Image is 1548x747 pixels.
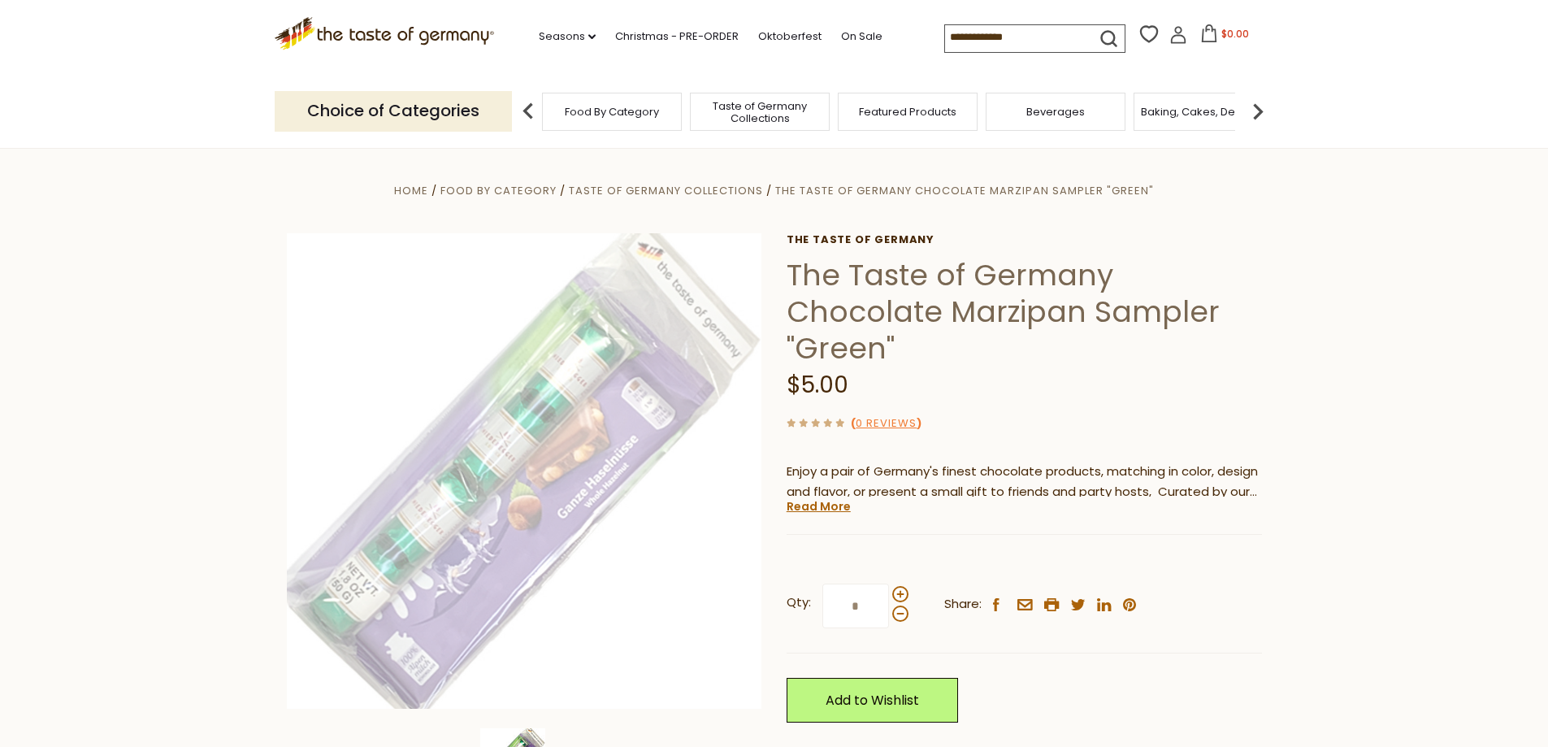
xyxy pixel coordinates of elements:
[539,28,596,46] a: Seasons
[565,106,659,118] a: Food By Category
[275,91,512,131] p: Choice of Categories
[512,95,544,128] img: previous arrow
[775,183,1154,198] a: The Taste of Germany Chocolate Marzipan Sampler "Green"
[841,28,882,46] a: On Sale
[787,593,811,613] strong: Qty:
[944,594,982,615] span: Share:
[787,498,851,515] a: Read More
[615,28,739,46] a: Christmas - PRE-ORDER
[787,233,1262,246] a: The Taste of Germany
[758,28,822,46] a: Oktoberfest
[856,415,917,432] a: 0 Reviews
[1242,95,1274,128] img: next arrow
[787,257,1262,367] h1: The Taste of Germany Chocolate Marzipan Sampler "Green"
[1190,24,1260,49] button: $0.00
[787,678,958,723] a: Add to Wishlist
[859,106,956,118] a: Featured Products
[1221,27,1249,41] span: $0.00
[851,415,921,431] span: ( )
[1026,106,1085,118] a: Beverages
[787,462,1262,502] p: Enjoy a pair of Germany's finest chocolate products, matching in color, design and flavor, or pre...
[287,233,762,709] img: The Taste of Germany Chocolate Marzipan Sampler "Green"
[1141,106,1267,118] a: Baking, Cakes, Desserts
[822,584,889,628] input: Qty:
[695,100,825,124] a: Taste of Germany Collections
[569,183,763,198] a: Taste of Germany Collections
[394,183,428,198] a: Home
[440,183,557,198] a: Food By Category
[787,369,848,401] span: $5.00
